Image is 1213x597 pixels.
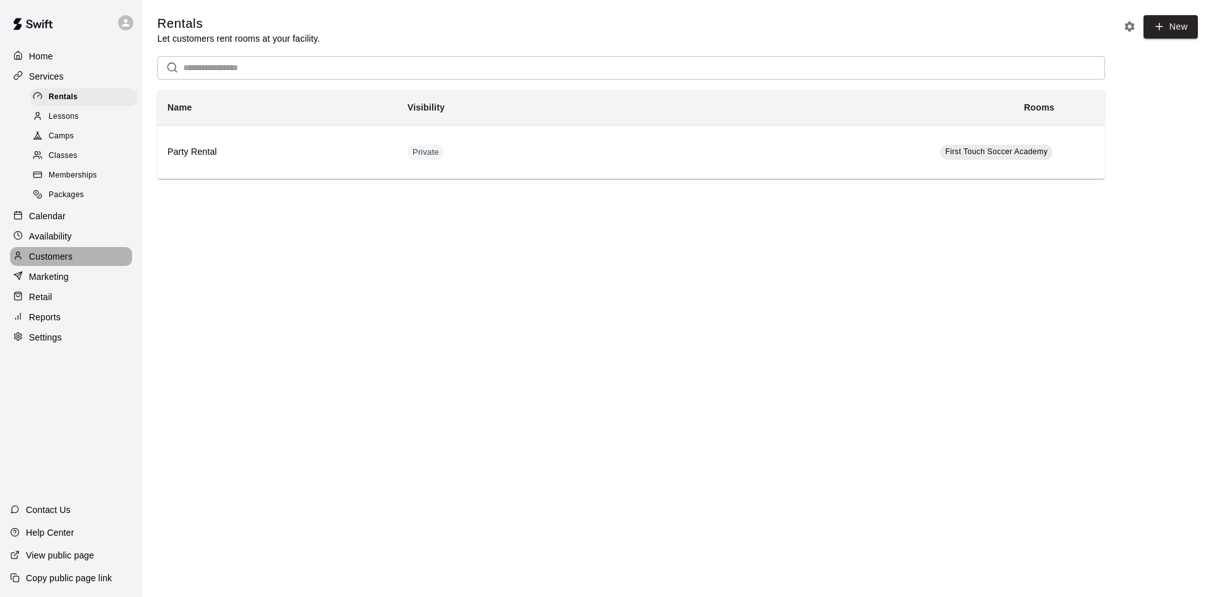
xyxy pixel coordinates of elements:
[29,270,69,283] p: Marketing
[30,147,142,166] a: Classes
[30,166,142,186] a: Memberships
[1120,17,1139,36] button: Rental settings
[49,130,74,143] span: Camps
[10,47,132,66] a: Home
[30,127,142,147] a: Camps
[10,287,132,306] a: Retail
[49,150,77,162] span: Classes
[29,50,53,63] p: Home
[29,311,61,323] p: Reports
[26,504,71,516] p: Contact Us
[30,87,142,107] a: Rentals
[30,128,137,145] div: Camps
[30,186,142,205] a: Packages
[407,145,444,160] div: This service is hidden, and can only be accessed via a direct link
[10,308,132,327] a: Reports
[30,186,137,204] div: Packages
[157,90,1105,179] table: simple table
[10,67,132,86] a: Services
[167,102,192,112] b: Name
[30,167,137,184] div: Memberships
[10,328,132,347] a: Settings
[30,108,137,126] div: Lessons
[49,189,84,202] span: Packages
[1024,102,1054,112] b: Rooms
[1144,15,1198,39] a: New
[10,267,132,286] a: Marketing
[26,526,74,539] p: Help Center
[49,111,79,123] span: Lessons
[10,207,132,226] a: Calendar
[10,227,132,246] a: Availability
[945,147,1047,156] span: First Touch Soccer Academy
[29,331,62,344] p: Settings
[30,147,137,165] div: Classes
[29,70,64,83] p: Services
[29,291,52,303] p: Retail
[157,32,320,45] p: Let customers rent rooms at your facility.
[157,15,320,32] h5: Rentals
[407,102,445,112] b: Visibility
[26,572,112,584] p: Copy public page link
[49,169,97,182] span: Memberships
[167,145,387,159] h6: Party Rental
[29,250,73,263] p: Customers
[29,210,66,222] p: Calendar
[26,549,94,562] p: View public page
[407,147,444,159] span: Private
[30,88,137,106] div: Rentals
[10,247,132,266] a: Customers
[29,230,72,243] p: Availability
[30,107,142,126] a: Lessons
[49,91,78,104] span: Rentals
